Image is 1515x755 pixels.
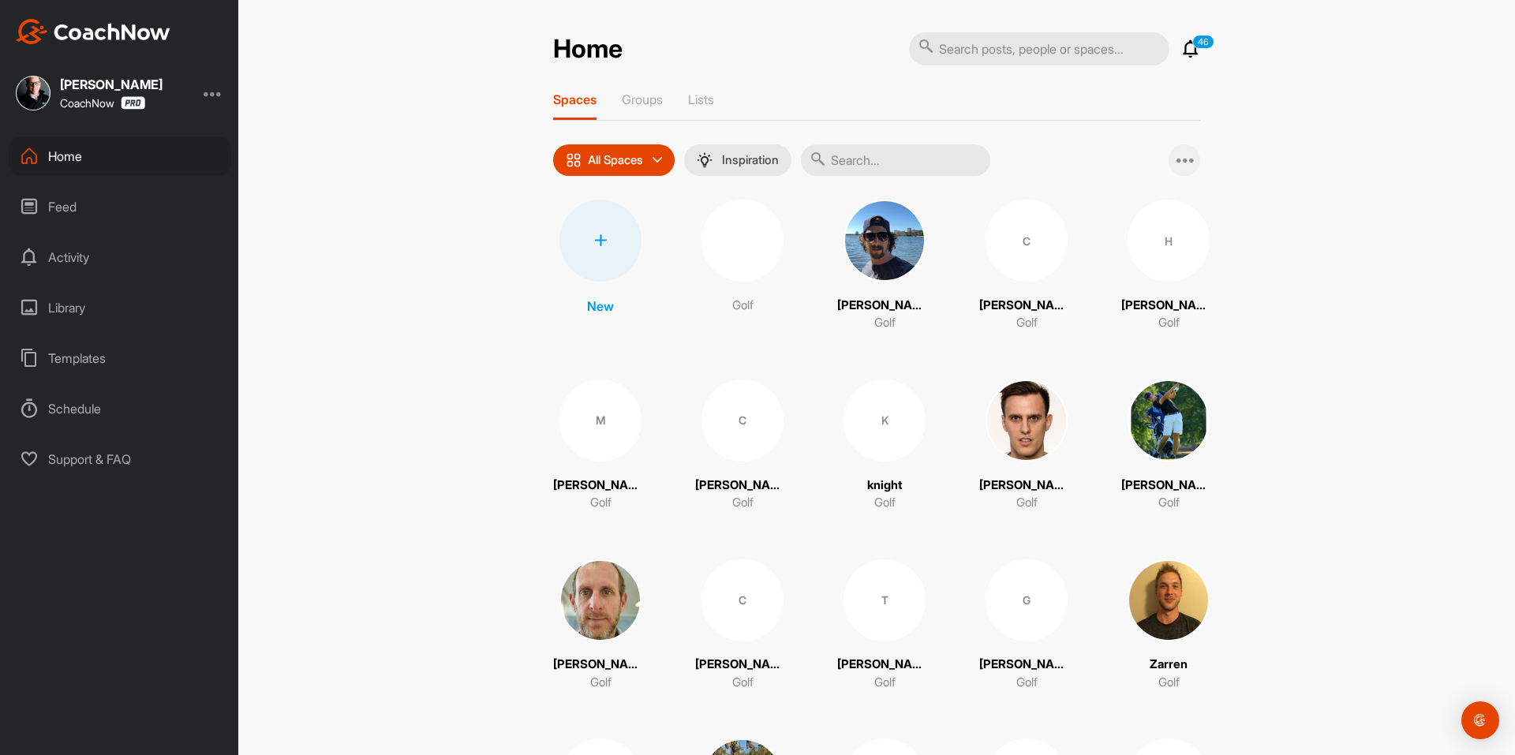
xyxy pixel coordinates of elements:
p: knight [867,477,903,495]
div: Schedule [9,389,231,428]
div: Library [9,288,231,327]
p: Zarren [1150,656,1188,674]
p: [PERSON_NAME] [1121,477,1216,495]
img: icon [566,152,582,168]
p: Golf [874,494,896,512]
p: New [587,297,614,316]
p: [PERSON_NAME] [837,297,932,315]
div: Activity [9,237,231,277]
p: [PERSON_NAME] [1121,297,1216,315]
img: menuIcon [697,152,713,168]
p: Golf [1016,494,1038,512]
a: M[PERSON_NAME]Golf [553,379,648,512]
p: [PERSON_NAME] [695,656,790,674]
div: C [986,200,1068,282]
img: square_d7b6dd5b2d8b6df5777e39d7bdd614c0.jpg [16,76,50,110]
p: All Spaces [588,154,643,166]
a: Golf [695,200,790,332]
h2: Home [553,34,623,65]
p: Spaces [553,92,597,107]
div: T [844,559,926,641]
img: square_3693790e66a3519a47180c501abf0a57.jpg [1128,559,1210,641]
a: [PERSON_NAME]Golf [979,379,1074,512]
p: [PERSON_NAME] [837,656,932,674]
a: [PERSON_NAME]Golf [553,559,648,692]
p: [PERSON_NAME] [979,297,1074,315]
p: [PERSON_NAME] [553,477,648,495]
a: G[PERSON_NAME]Golf [979,559,1074,692]
div: G [986,559,1068,641]
a: [PERSON_NAME]Golf [1121,379,1216,512]
p: 46 [1192,35,1214,49]
p: [PERSON_NAME] [553,656,648,674]
div: Templates [9,338,231,378]
img: CoachNow [16,19,170,44]
div: K [844,379,926,462]
a: [PERSON_NAME]Golf [837,200,932,332]
p: Golf [1158,494,1180,512]
p: Groups [622,92,663,107]
a: H[PERSON_NAME]Golf [1121,200,1216,332]
p: [PERSON_NAME] [979,477,1074,495]
div: Home [9,136,231,176]
p: Golf [590,494,612,512]
p: Golf [732,494,754,512]
p: Golf [1158,674,1180,692]
a: C[PERSON_NAME]Golf [695,559,790,692]
p: Golf [732,297,754,315]
div: C [701,379,784,462]
p: Golf [874,674,896,692]
img: square_c52517cafae7cc9ad69740a6896fcb52.jpg [1128,379,1210,462]
div: C [701,559,784,641]
a: KknightGolf [837,379,932,512]
a: ZarrenGolf [1121,559,1216,692]
p: Golf [732,674,754,692]
div: CoachNow [60,96,145,110]
p: Golf [590,674,612,692]
p: [PERSON_NAME] [979,656,1074,674]
div: [PERSON_NAME] [60,78,163,91]
a: C[PERSON_NAME]Golf [695,379,790,512]
p: Golf [1016,314,1038,332]
div: Support & FAQ [9,439,231,479]
input: Search... [801,144,990,176]
img: CoachNow Pro [121,96,145,110]
div: Feed [9,187,231,226]
p: [PERSON_NAME] [695,477,790,495]
div: Open Intercom Messenger [1461,701,1499,739]
div: H [1128,200,1210,282]
img: square_c74c483136c5a322e8c3ab00325b5695.jpg [844,200,926,282]
a: T[PERSON_NAME]Golf [837,559,932,692]
div: M [559,379,642,462]
p: Golf [874,314,896,332]
p: Lists [688,92,714,107]
p: Golf [1016,674,1038,692]
input: Search posts, people or spaces... [909,32,1169,65]
a: C[PERSON_NAME]Golf [979,200,1074,332]
p: Golf [1158,314,1180,332]
img: square_e5a1c8b45c7a489716c79f886f6a0dca.jpg [559,559,642,641]
img: square_04ca77c7c53cd3339529e915fae3917d.jpg [986,379,1068,462]
p: Inspiration [722,154,779,166]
